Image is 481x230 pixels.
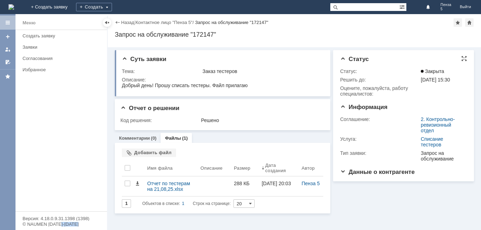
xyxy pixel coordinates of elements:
[265,163,290,173] div: Дата создания
[2,31,13,42] a: Создать заявку
[454,18,462,27] div: Добавить в избранное
[20,42,106,53] a: Заявки
[234,165,250,171] div: Размер
[340,150,419,156] div: Тип заявки:
[231,160,259,176] th: Размер
[122,68,201,74] div: Тема:
[144,160,198,176] th: Имя файла
[136,20,193,25] a: Контактное лицо "Пенза 5"
[120,117,200,123] div: Код решения:
[340,56,369,62] span: Статус
[195,20,268,25] div: Запрос на обслуживание "172147"
[23,67,95,72] div: Избранное
[20,53,106,64] a: Согласования
[399,3,406,10] span: Расширенный поиск
[201,117,321,123] div: Решено
[23,56,103,61] div: Согласования
[2,44,13,55] a: Мои заявки
[135,181,140,186] span: Скачать файл
[421,150,464,162] div: Запрос на обслуживание
[23,33,103,38] div: Создать заявку
[134,19,135,25] div: |
[421,136,443,147] a: Списание тестеров
[136,20,195,25] div: /
[23,222,100,226] div: © NAUMEN [DATE]-[DATE]
[421,77,450,83] span: [DATE] 15:30
[76,3,112,11] div: Создать
[340,68,419,74] div: Статус:
[340,136,419,142] div: Услуга:
[202,68,321,74] div: Заказ тестеров
[182,135,188,141] div: (1)
[340,104,387,110] span: Информация
[340,169,415,175] span: Данные о контрагенте
[262,181,291,186] div: [DATE] 20:03
[142,199,231,208] i: Строк на странице:
[115,31,474,38] div: Запрос на обслуживание "172147"
[465,18,474,27] div: Сделать домашней страницей
[147,181,195,192] div: Отчет по тестерам на 21,08,25.xlsx
[142,201,180,206] span: Объектов в списке:
[200,165,223,171] div: Описание
[301,181,319,186] a: Пенза 5
[165,135,181,141] a: Файлы
[120,105,179,111] span: Отчет о решении
[151,135,157,141] div: (0)
[20,30,106,41] a: Создать заявку
[147,165,173,171] div: Имя файла
[2,56,13,68] a: Мои согласования
[340,116,419,122] div: Соглашение:
[441,7,451,11] span: 5
[340,85,419,97] div: Oцените, пожалуйста, работу специалистов:
[259,160,299,176] th: Дата создания
[421,68,444,74] span: Закрыта
[421,116,455,133] a: 2. Контрольно-ревизионный отдел
[8,4,14,10] a: Перейти на домашнюю страницу
[441,3,451,7] span: Пенза
[461,56,467,61] div: На всю страницу
[23,216,100,221] div: Версия: 4.18.0.9.31.1398 (1398)
[340,77,419,83] div: Решить до:
[122,56,166,62] span: Суть заявки
[103,18,111,27] div: Скрыть меню
[234,181,256,186] div: 288 КБ
[119,135,150,141] a: Комментарии
[8,4,14,10] img: logo
[299,160,323,176] th: Автор
[301,165,315,171] div: Автор
[122,77,323,83] div: Описание:
[121,20,134,25] a: Назад
[182,199,185,208] div: 1
[23,44,103,50] div: Заявки
[23,19,36,27] div: Меню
